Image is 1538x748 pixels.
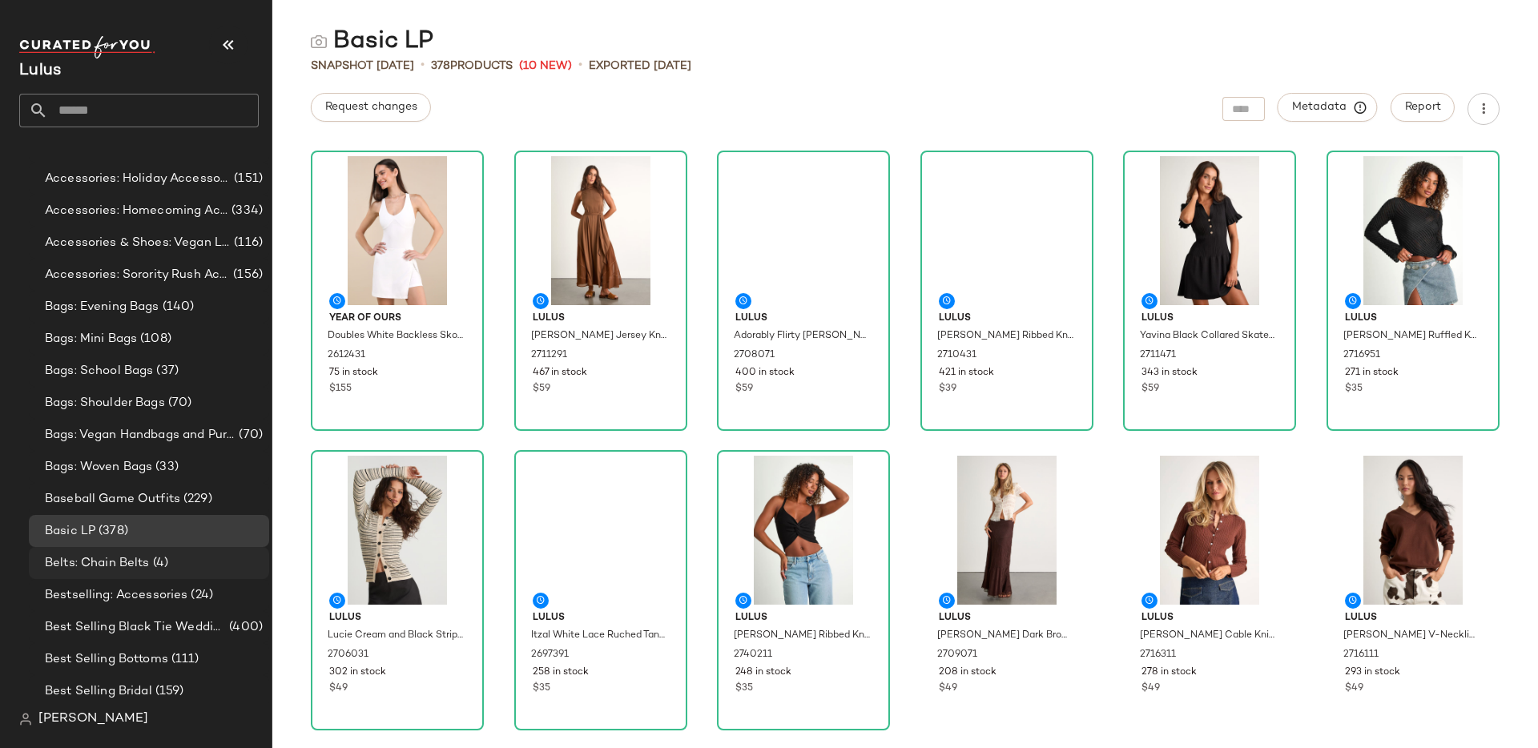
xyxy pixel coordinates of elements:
span: $49 [1141,682,1160,696]
span: Bags: Woven Bags [45,458,152,477]
span: (70) [236,426,263,444]
span: 75 in stock [329,366,378,380]
span: $59 [735,382,753,396]
span: Lulus [939,611,1075,625]
span: 2716951 [1343,348,1380,363]
span: Lulus [1345,611,1481,625]
span: Lucie Cream and Black Striped Button-Up Sweater Top [328,629,464,643]
span: Accessories: Holiday Accessories [45,170,231,188]
span: 2709071 [937,648,977,662]
span: Adorably Flirty [PERSON_NAME] Button-Front Sweater Mini Dress [734,329,870,344]
span: 343 in stock [1141,366,1198,380]
span: Report [1404,101,1441,114]
span: [PERSON_NAME] V-Neckline Oversized Sweater [1343,629,1480,643]
span: [PERSON_NAME] Ribbed Knotted Crop Tank Top [734,629,870,643]
img: 2716311_01_hero_2025-08-08.jpg [1129,456,1290,605]
span: (116) [231,234,263,252]
div: Basic LP [311,26,433,58]
span: (229) [180,490,212,509]
span: 378 [431,60,450,72]
span: [PERSON_NAME] Ruffled Knit [MEDICAL_DATA] Long Sleeve Top [1343,329,1480,344]
span: Lulus [1345,312,1481,326]
button: Request changes [311,93,431,122]
span: Bags: Mini Bags [45,330,137,348]
span: 467 in stock [533,366,587,380]
span: 2740211 [734,648,772,662]
span: Best Selling Bottoms [45,650,168,669]
img: 2716951_01_hero_2025-08-15.jpg [1332,156,1494,305]
span: • [421,56,425,75]
span: 208 in stock [939,666,996,680]
span: 2711291 [531,348,567,363]
span: Belts: Chain Belts [45,554,150,573]
span: [PERSON_NAME] Dark Brown Seamed Lace Maxi Skirt [937,629,1073,643]
span: $49 [1345,682,1363,696]
button: Report [1391,93,1455,122]
span: $59 [1141,382,1159,396]
p: Exported [DATE] [589,58,691,74]
span: (140) [159,298,195,316]
span: $49 [329,682,348,696]
span: Lulus [1141,312,1278,326]
span: Bags: School Bags [45,362,153,380]
span: 302 in stock [329,666,386,680]
span: (156) [230,266,263,284]
span: (334) [228,202,263,220]
span: Lulus [533,312,669,326]
span: Lulus [533,611,669,625]
span: Best Selling Black Tie Wedding Guest [45,618,226,637]
span: $35 [533,682,550,696]
span: $35 [1345,382,1363,396]
img: 12716301_2612431.jpg [316,156,478,305]
span: Bags: Vegan Handbags and Purses [45,426,236,444]
span: (4) [150,554,168,573]
span: Current Company Name [19,62,61,79]
span: Request changes [324,101,417,114]
span: $35 [735,682,753,696]
span: 258 in stock [533,666,589,680]
span: Baseball Game Outfits [45,490,180,509]
span: (70) [165,394,192,412]
span: Lulus [939,312,1075,326]
span: (24) [187,586,213,605]
span: (10 New) [519,58,572,74]
span: 2711471 [1140,348,1176,363]
span: (400) [226,618,263,637]
span: [PERSON_NAME] Cable Knit Cardigan Sweater Top [1140,629,1276,643]
span: Doubles White Backless Skort Romper [328,329,464,344]
span: 2706031 [328,648,368,662]
button: Metadata [1278,93,1378,122]
span: Bestselling: Accessories [45,586,187,605]
span: Lulus [735,611,872,625]
span: Snapshot [DATE] [311,58,414,74]
span: Metadata [1291,100,1364,115]
span: Accessories & Shoes: Vegan Leather [45,234,231,252]
span: (111) [168,650,199,669]
span: 2612431 [328,348,365,363]
img: svg%3e [311,34,327,50]
img: 2740211_01_hero_2025-08-15.jpg [723,456,884,605]
span: $39 [939,382,956,396]
span: [PERSON_NAME] Ribbed Knit Boat Neck Mini Dress [937,329,1073,344]
span: Lulus [735,312,872,326]
span: Bags: Shoulder Bags [45,394,165,412]
span: 400 in stock [735,366,795,380]
img: cfy_white_logo.C9jOOHJF.svg [19,36,155,58]
span: (37) [153,362,179,380]
img: 2711291_01_hero_2025-08-14.jpg [520,156,682,305]
span: 278 in stock [1141,666,1197,680]
span: [PERSON_NAME] [38,710,148,729]
span: 2710431 [937,348,976,363]
span: Basic LP [45,522,95,541]
span: 2716311 [1140,648,1176,662]
span: Itzal White Lace Ruched Tank Top [531,629,667,643]
span: Yavina Black Collared Skater Sweater Mini Dress [1140,329,1276,344]
span: (33) [152,458,179,477]
span: Accessories: Sorority Rush Accessories [45,266,230,284]
span: $59 [533,382,550,396]
span: Year Of Ours [329,312,465,326]
span: [PERSON_NAME] Jersey Knit Mock Neck Maxi Dress [531,329,667,344]
div: Products [431,58,513,74]
span: Best Selling Bridal [45,682,152,701]
img: 2709071_01_hero_2025-08-11.jpg [926,456,1088,605]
